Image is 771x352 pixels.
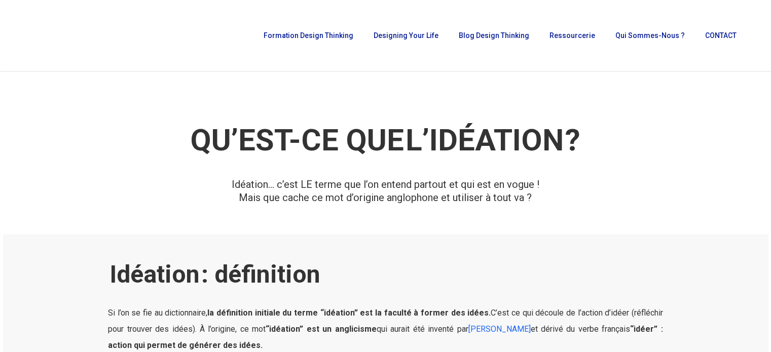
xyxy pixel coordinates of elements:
[108,260,201,289] em: Idéation
[259,32,358,39] a: Formation Design Thinking
[404,122,565,158] em: L’IDÉATION
[610,32,690,39] a: Qui sommes-nous ?
[207,308,491,318] strong: la définition initiale du terme “idéation” est la faculté à former des idées.
[14,15,121,56] img: French Future Academy
[374,31,438,40] span: Designing Your Life
[108,308,663,334] span: Si l’on se fie au dictionnaire, C’est ce qui découle de l’action d’idéer (réfléchir pour trouver ...
[369,32,444,39] a: Designing Your Life
[239,191,532,204] span: Mais que cache ce mot d’origine anglophone et utiliser à tout va ?
[468,324,531,334] a: [PERSON_NAME]
[700,32,742,39] a: CONTACT
[549,31,595,40] span: Ressourcerie
[266,324,376,334] strong: “idéation” est un anglicisme
[454,32,534,39] a: Blog Design Thinking
[264,31,353,40] span: Formation Design Thinking
[232,178,539,190] span: Idéation… c’est LE terme que l’on entend partout et qui est en vogue !
[615,31,685,40] span: Qui sommes-nous ?
[705,31,737,40] span: CONTACT
[459,31,529,40] span: Blog Design Thinking
[544,32,600,39] a: Ressourcerie
[108,260,320,289] strong: : définition
[191,122,580,158] strong: QU’EST-CE QUE ?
